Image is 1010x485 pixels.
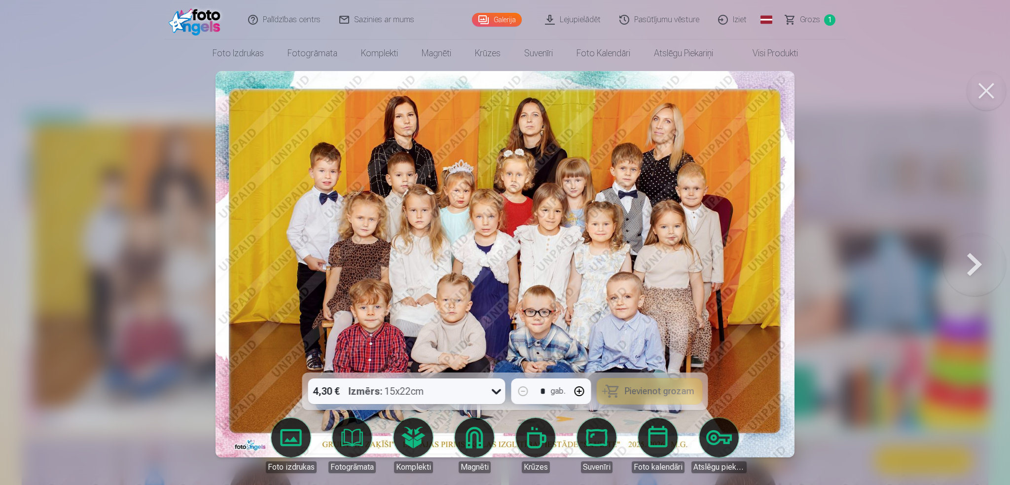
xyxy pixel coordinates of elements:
[824,14,835,26] span: 1
[522,461,550,473] div: Krūzes
[410,39,463,67] a: Magnēti
[725,39,810,67] a: Visi produkti
[201,39,276,67] a: Foto izdrukas
[276,39,349,67] a: Fotogrāmata
[565,39,642,67] a: Foto kalendāri
[508,418,563,473] a: Krūzes
[581,461,613,473] div: Suvenīri
[630,418,685,473] a: Foto kalendāri
[691,418,747,473] a: Atslēgu piekariņi
[463,39,512,67] a: Krūzes
[632,461,685,473] div: Foto kalendāri
[569,418,624,473] a: Suvenīri
[386,418,441,473] a: Komplekti
[800,14,820,26] span: Grozs
[642,39,725,67] a: Atslēgu piekariņi
[625,387,694,396] span: Pievienot grozam
[472,13,522,27] a: Galerija
[325,418,380,473] a: Fotogrāmata
[512,39,565,67] a: Suvenīri
[394,461,433,473] div: Komplekti
[349,39,410,67] a: Komplekti
[266,461,317,473] div: Foto izdrukas
[308,378,345,404] div: 4,30 €
[597,378,702,404] button: Pievienot grozam
[459,461,491,473] div: Magnēti
[169,4,225,36] img: /fa1
[691,461,747,473] div: Atslēgu piekariņi
[263,418,319,473] a: Foto izdrukas
[349,378,424,404] div: 15x22cm
[551,385,566,397] div: gab.
[328,461,376,473] div: Fotogrāmata
[349,384,383,398] strong: Izmērs :
[447,418,502,473] a: Magnēti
